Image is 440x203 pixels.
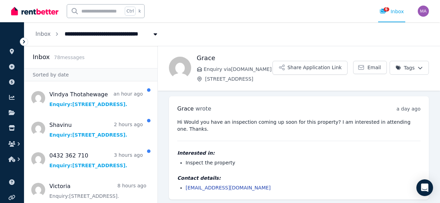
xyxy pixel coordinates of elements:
[49,90,143,108] a: Vindya Thotahewagean hour agoEnquiry:[STREET_ADDRESS].
[396,64,415,71] span: Tags
[272,61,348,75] button: Share Application Link
[353,61,387,74] a: Email
[177,174,421,181] h4: Contact details:
[33,52,50,62] h2: Inbox
[418,6,429,17] img: Matthew
[204,66,272,73] span: Enquiry via [DOMAIN_NAME]
[205,75,272,82] span: [STREET_ADDRESS]
[138,8,141,14] span: k
[397,106,421,112] time: a day ago
[384,7,389,11] span: 6
[177,105,194,112] span: Grace
[367,64,381,71] span: Email
[416,179,433,196] div: Open Intercom Messenger
[54,55,84,60] span: 78 message s
[177,149,421,156] h4: Interested in:
[197,53,272,63] h1: Grace
[49,152,143,169] a: 0432 362 7103 hours agoEnquiry:[STREET_ADDRESS].
[24,22,170,46] nav: Breadcrumb
[49,121,143,138] a: Shavinu2 hours agoEnquiry:[STREET_ADDRESS].
[390,61,429,75] button: Tags
[169,57,191,79] img: Grace
[186,159,421,166] li: Inspect the property
[35,31,51,37] a: Inbox
[380,8,404,15] div: Inbox
[24,68,157,81] div: Sorted by date
[125,7,136,16] span: Ctrl
[49,182,146,200] a: Victoria8 hours agoEnquiry:[STREET_ADDRESS].
[177,119,421,132] pre: Hi Would you have an inspection coming up soon for this property? I am interested in attending on...
[11,6,58,16] img: RentBetter
[186,185,271,190] a: [EMAIL_ADDRESS][DOMAIN_NAME]
[196,105,211,112] span: wrote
